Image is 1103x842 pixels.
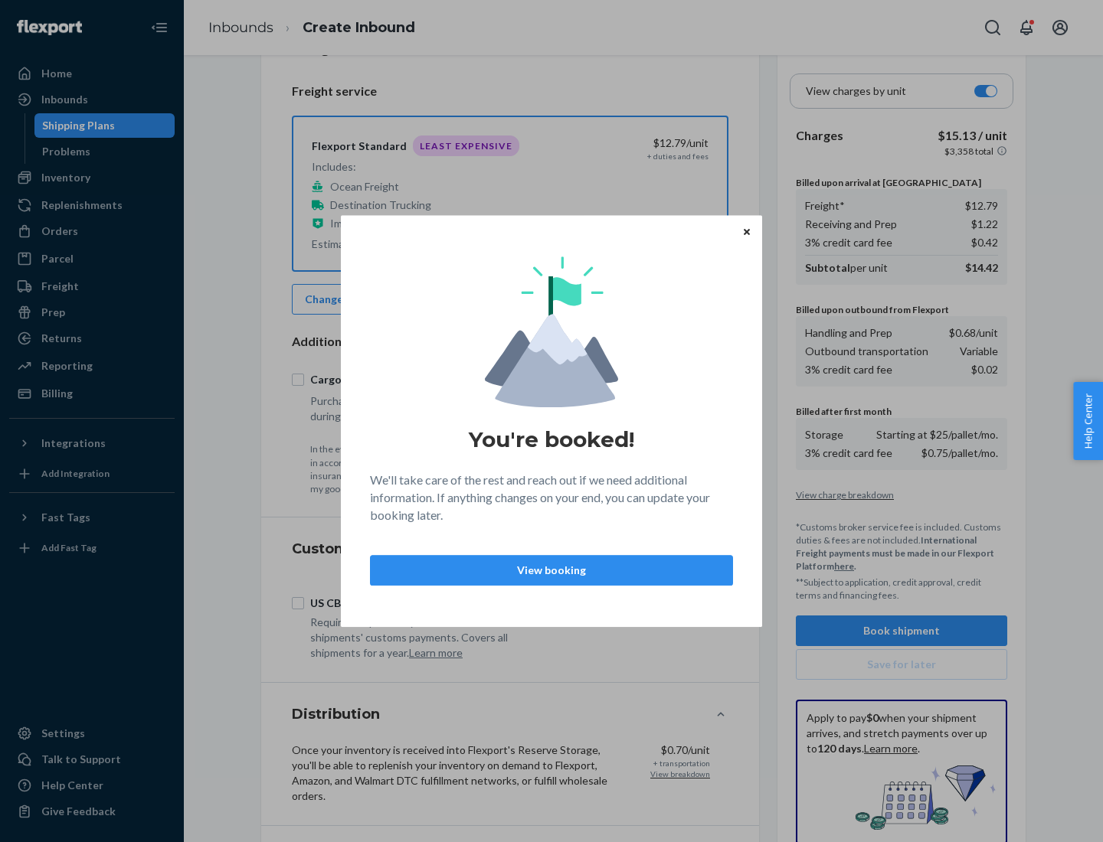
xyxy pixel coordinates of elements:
button: View booking [370,555,733,586]
h1: You're booked! [469,426,634,453]
p: We'll take care of the rest and reach out if we need additional information. If anything changes ... [370,472,733,524]
p: View booking [383,563,720,578]
img: svg+xml,%3Csvg%20viewBox%3D%220%200%20174%20197%22%20fill%3D%22none%22%20xmlns%3D%22http%3A%2F%2F... [485,256,618,407]
button: Close [739,223,754,240]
